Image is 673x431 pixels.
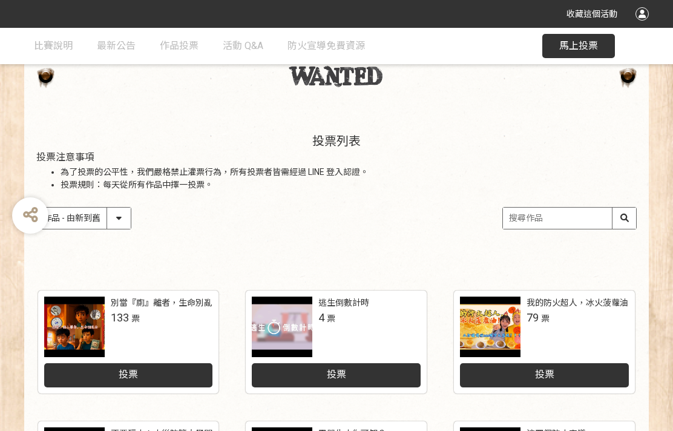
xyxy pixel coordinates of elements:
[318,311,324,324] span: 4
[34,28,73,64] a: 比賽說明
[97,28,136,64] a: 最新公告
[61,166,637,179] li: 為了投票的公平性，我們嚴格禁止灌票行為，所有投票者皆需經過 LINE 登入認證。
[37,208,131,229] select: Sorting
[541,314,550,323] span: 票
[559,40,598,51] span: 馬上投票
[111,297,223,309] div: 別當『廁』離者，生命別亂捨!
[527,311,539,324] span: 79
[542,34,615,58] button: 馬上投票
[527,297,637,309] div: 我的防火超人，冰火菠蘿油！
[327,314,335,323] span: 票
[34,40,73,51] span: 比賽說明
[246,291,427,393] a: 逃生倒數計時4票投票
[503,208,636,229] input: 搜尋作品
[454,291,635,393] a: 我的防火超人，冰火菠蘿油！79票投票
[38,291,219,393] a: 別當『廁』離者，生命別亂捨!133票投票
[36,151,94,163] span: 投票注意事項
[318,297,369,309] div: 逃生倒數計時
[36,134,637,148] h2: 投票列表
[223,40,263,51] span: 活動 Q&A
[131,314,140,323] span: 票
[327,369,346,380] span: 投票
[223,28,263,64] a: 活動 Q&A
[287,40,365,51] span: 防火宣導免費資源
[61,179,637,191] li: 投票規則：每天從所有作品中擇一投票。
[160,28,199,64] a: 作品投票
[97,40,136,51] span: 最新公告
[111,311,129,324] span: 133
[119,369,138,380] span: 投票
[535,369,554,380] span: 投票
[287,28,365,64] a: 防火宣導免費資源
[566,9,617,19] span: 收藏這個活動
[160,40,199,51] span: 作品投票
